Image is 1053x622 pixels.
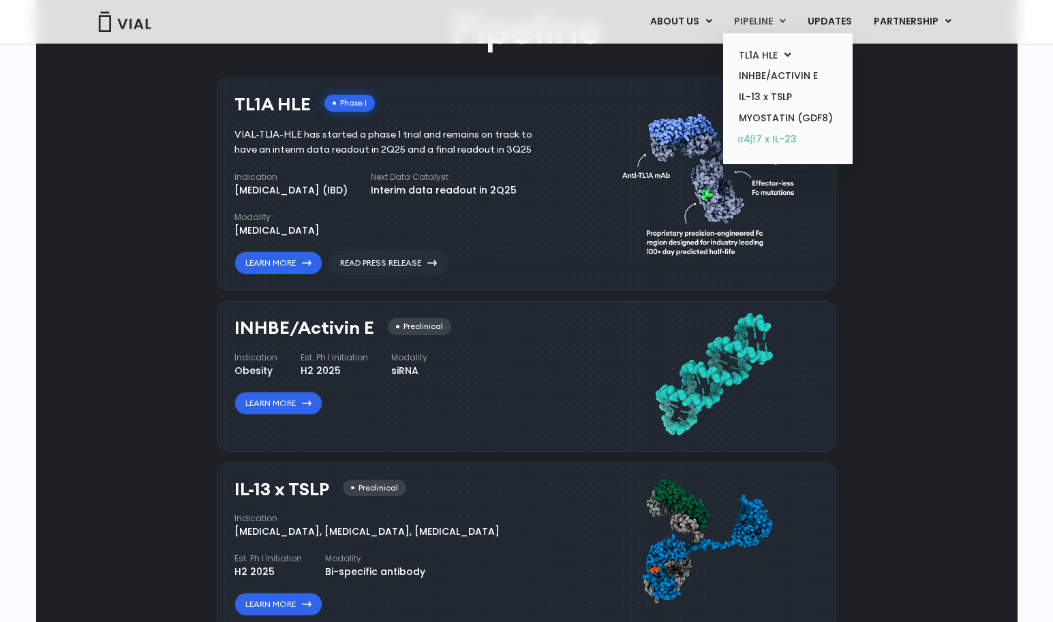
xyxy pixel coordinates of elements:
[234,525,500,539] div: [MEDICAL_DATA], [MEDICAL_DATA], [MEDICAL_DATA]
[797,10,862,33] a: UPDATES
[371,171,517,183] h4: Next Data Catalyst
[325,565,425,579] div: Bi-specific antibody
[234,251,322,275] a: Learn More
[234,593,322,616] a: Learn More
[388,318,451,335] div: Preclinical
[234,553,302,565] h4: Est. Ph I Initiation
[324,95,375,112] div: Phase I
[301,352,368,364] h4: Est. Ph I Initiation
[391,352,427,364] h4: Modality
[234,183,348,198] div: [MEDICAL_DATA] (IBD)
[234,318,374,338] h3: INHBE/Activin E
[329,251,448,275] a: Read Press Release
[97,12,152,32] img: Vial Logo
[234,223,320,238] div: [MEDICAL_DATA]
[371,183,517,198] div: Interim data readout in 2Q25
[234,392,322,415] a: Learn More
[728,129,847,151] a: α4β7 x IL-23
[234,95,311,114] h3: TL1A HLE
[234,211,320,223] h4: Modality
[863,10,962,33] a: PARTNERSHIPMenu Toggle
[325,553,425,565] h4: Modality
[639,10,722,33] a: ABOUT USMenu Toggle
[234,127,553,157] div: VIAL-TL1A-HLE has started a phase 1 trial and remains on track to have an interim data readout in...
[234,171,348,183] h4: Indication
[723,10,796,33] a: PIPELINEMenu Toggle
[234,565,302,579] div: H2 2025
[234,480,329,499] h3: IL-13 x TSLP
[234,364,277,378] div: Obesity
[234,512,500,525] h4: Indication
[728,65,847,87] a: INHBE/ACTIVIN E
[391,364,427,378] div: siRNA
[728,108,847,129] a: MYOSTATIN (GDF8)
[728,87,847,108] a: IL-13 x TSLP
[343,480,406,497] div: Preclinical
[728,45,847,66] a: TL1A HLEMenu Toggle
[622,88,805,275] img: TL1A antibody diagram.
[234,352,277,364] h4: Indication
[301,364,368,378] div: H2 2025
